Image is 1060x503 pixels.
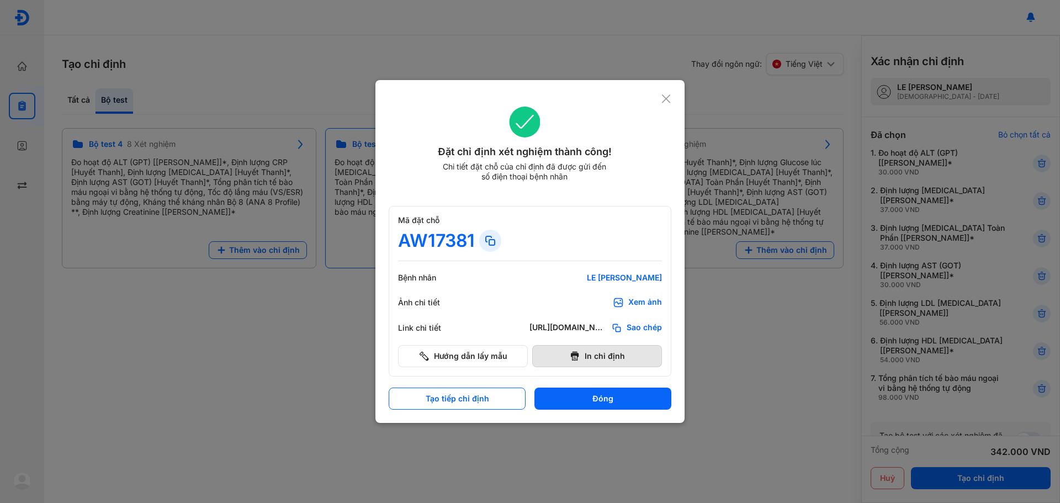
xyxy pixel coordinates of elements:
div: Ảnh chi tiết [398,298,464,308]
button: Tạo tiếp chỉ định [389,388,526,410]
div: Mã đặt chỗ [398,215,662,225]
button: In chỉ định [532,345,662,367]
div: AW17381 [398,230,475,252]
div: LE [PERSON_NAME] [529,273,662,283]
div: Đặt chỉ định xét nghiệm thành công! [389,144,661,160]
div: Bệnh nhân [398,273,464,283]
span: Sao chép [627,322,662,333]
button: Hướng dẫn lấy mẫu [398,345,528,367]
div: Link chi tiết [398,323,464,333]
button: Đóng [534,388,671,410]
div: [URL][DOMAIN_NAME] [529,322,607,333]
div: Chi tiết đặt chỗ của chỉ định đã được gửi đến số điện thoại bệnh nhân [438,162,611,182]
div: Xem ảnh [628,297,662,308]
